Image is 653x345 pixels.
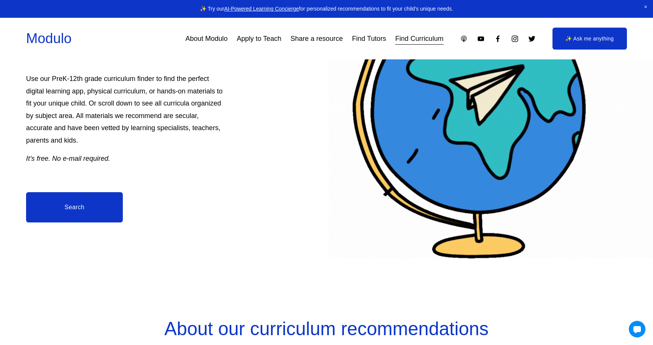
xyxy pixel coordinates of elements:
em: It’s free. No e-mail required. [26,155,110,162]
p: Use our PreK-12th grade curriculum finder to find the perfect digital learning app, physical curr... [26,73,224,146]
a: Share a resource [291,32,343,45]
a: Apply to Teach [237,32,281,45]
a: Twitter [528,35,536,43]
a: YouTube [477,35,485,43]
a: Instagram [511,35,519,43]
a: Search [26,192,123,222]
a: ✨ Ask me anything [552,28,627,50]
a: Facebook [494,35,502,43]
a: Modulo [26,31,71,46]
a: Find Curriculum [395,32,443,45]
a: Apple Podcasts [460,35,468,43]
a: Find Tutors [352,32,386,45]
a: About Modulo [186,32,227,45]
h2: About our curriculum recommendations [102,317,551,341]
a: AI-Powered Learning Concierge [224,6,299,12]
